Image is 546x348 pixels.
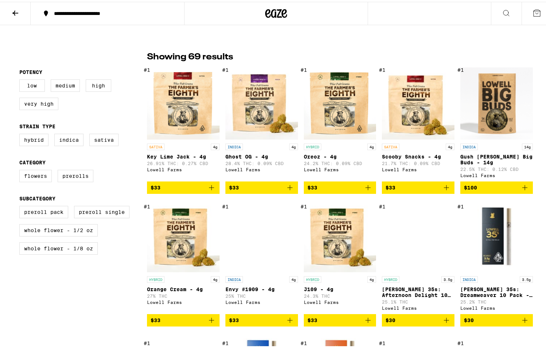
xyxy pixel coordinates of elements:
img: Lowell Farms - J109 - 4g [304,198,376,271]
a: Open page for Orange Cream - 4g from Lowell Farms [147,198,220,312]
img: Lowell Farms - Lowell 35s: Dreamweaver 10 Pack - 3.5g [460,198,533,271]
label: Whole Flower - 1/8 oz [19,241,98,253]
legend: Potency [19,67,42,73]
label: High [86,78,111,90]
a: Open page for J109 - 4g from Lowell Farms [304,198,376,312]
label: Flowers [19,168,52,180]
p: Showing 69 results [147,49,233,62]
img: Lowell Farms - Orange Cream - 4g [147,198,220,271]
label: Whole Flower - 1/2 oz [19,222,98,235]
label: Low [19,78,45,90]
label: Prerolls [58,168,93,180]
label: Indica [54,132,84,144]
label: Preroll Single [74,204,129,216]
label: Very High [19,96,58,108]
a: Open page for Envy #1909 - 4g from Lowell Farms [225,198,298,312]
legend: Strain Type [19,122,55,128]
label: Medium [51,78,80,90]
label: Sativa [89,132,119,144]
legend: Category [19,158,46,164]
legend: Subcategory [19,194,55,200]
span: Hi. Need any help? [4,5,53,11]
label: Preroll Pack [19,204,68,216]
a: Open page for Lowell 35s: Afternoon Delight 10 Pack - 3.5g from Lowell Farms [382,198,454,312]
a: Open page for Lowell 35s: Dreamweaver 10 Pack - 3.5g from Lowell Farms [460,198,533,312]
label: Hybrid [19,132,49,144]
img: Lowell Farms - Envy #1909 - 4g [225,198,298,271]
img: Lowell Farms - Lowell 35s: Afternoon Delight 10 Pack - 3.5g [382,198,454,271]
